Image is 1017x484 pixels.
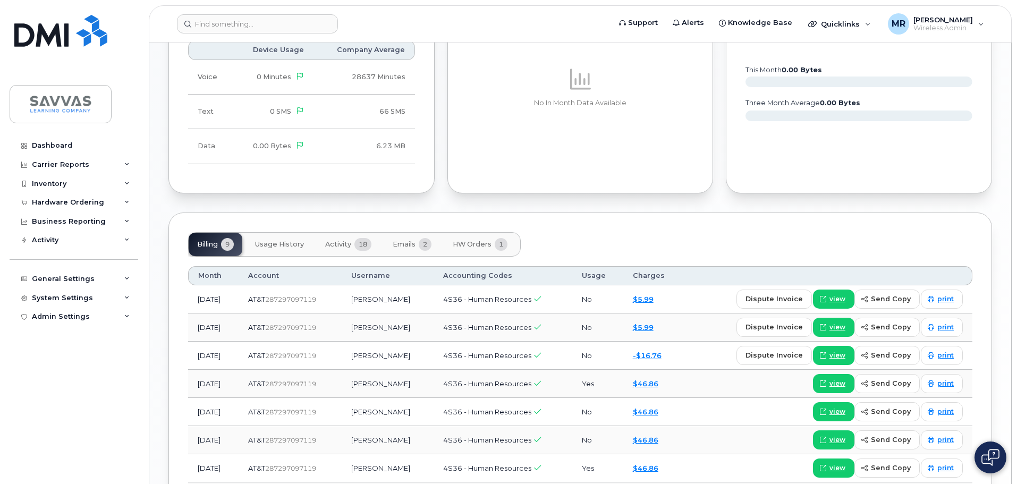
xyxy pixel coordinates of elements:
[745,66,822,74] text: this month
[188,285,239,313] td: [DATE]
[248,436,265,444] span: AT&T
[443,295,531,303] span: 4S36 - Human Resources
[188,60,233,95] td: Voice
[419,238,431,251] span: 2
[854,374,920,393] button: send copy
[871,294,911,304] span: send copy
[682,18,704,28] span: Alerts
[921,458,963,478] a: print
[443,407,531,416] span: 4S36 - Human Resources
[188,398,239,426] td: [DATE]
[313,40,414,60] th: Company Average
[453,240,491,249] span: HW Orders
[829,407,845,417] span: view
[745,294,803,304] span: dispute invoice
[633,407,658,416] a: $46.86
[813,290,854,309] a: view
[257,73,291,81] span: 0 Minutes
[188,426,239,454] td: [DATE]
[313,95,414,129] td: 66 SMS
[820,99,860,107] tspan: 0.00 Bytes
[813,458,854,478] a: view
[253,142,291,150] span: 0.00 Bytes
[342,398,434,426] td: [PERSON_NAME]
[443,436,531,444] span: 4S36 - Human Resources
[854,346,920,365] button: send copy
[937,351,954,360] span: print
[711,12,800,33] a: Knowledge Base
[265,464,316,472] span: 287297097119
[745,322,803,332] span: dispute invoice
[871,435,911,445] span: send copy
[913,15,973,24] span: [PERSON_NAME]
[248,464,265,472] span: AT&T
[443,464,531,472] span: 4S36 - Human Resources
[829,379,845,388] span: view
[248,351,265,360] span: AT&T
[572,342,623,370] td: No
[782,66,822,74] tspan: 0.00 Bytes
[921,374,963,393] a: print
[880,13,991,35] div: Magali Ramirez-Sanchez
[434,266,573,285] th: Accounting Codes
[937,435,954,445] span: print
[325,240,351,249] span: Activity
[633,436,658,444] a: $46.86
[572,454,623,482] td: Yes
[829,351,845,360] span: view
[495,238,507,251] span: 1
[813,402,854,421] a: view
[745,99,860,107] text: three month average
[342,342,434,370] td: [PERSON_NAME]
[265,408,316,416] span: 287297097119
[612,12,665,33] a: Support
[443,351,531,360] span: 4S36 - Human Resources
[633,379,658,388] a: $46.86
[913,24,973,32] span: Wireless Admin
[871,378,911,388] span: send copy
[467,98,694,108] p: No In Month Data Available
[248,323,265,332] span: AT&T
[665,12,711,33] a: Alerts
[248,295,265,303] span: AT&T
[233,40,313,60] th: Device Usage
[623,266,683,285] th: Charges
[354,238,371,251] span: 18
[393,240,416,249] span: Emails
[177,14,338,33] input: Find something...
[239,266,341,285] th: Account
[813,374,854,393] a: view
[736,318,812,337] button: dispute invoice
[937,463,954,473] span: print
[745,350,803,360] span: dispute invoice
[736,290,812,309] button: dispute invoice
[871,350,911,360] span: send copy
[188,95,233,129] td: Text
[829,463,845,473] span: view
[188,266,239,285] th: Month
[265,352,316,360] span: 287297097119
[801,13,878,35] div: Quicklinks
[572,266,623,285] th: Usage
[572,370,623,398] td: Yes
[921,402,963,421] a: print
[854,458,920,478] button: send copy
[821,20,860,28] span: Quicklinks
[813,346,854,365] a: view
[342,266,434,285] th: Username
[633,295,654,303] a: $5.99
[265,324,316,332] span: 287297097119
[633,323,654,332] a: $5.99
[981,449,999,466] img: Open chat
[728,18,792,28] span: Knowledge Base
[921,430,963,449] a: print
[188,342,239,370] td: [DATE]
[313,129,414,164] td: 6.23 MB
[921,346,963,365] a: print
[572,313,623,342] td: No
[633,351,662,360] a: -$16.76
[572,398,623,426] td: No
[633,464,658,472] a: $46.86
[871,406,911,417] span: send copy
[342,370,434,398] td: [PERSON_NAME]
